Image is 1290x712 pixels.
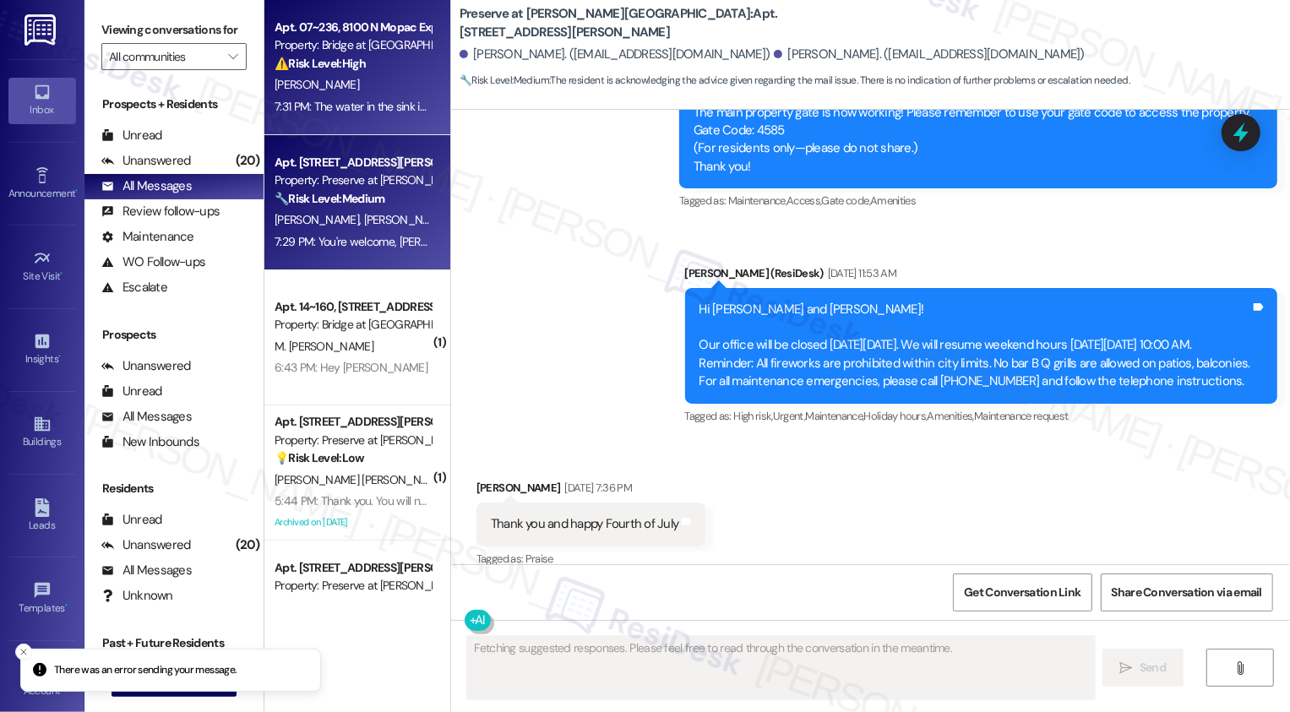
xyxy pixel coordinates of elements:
span: Holiday hours , [864,409,928,423]
div: All Messages [101,177,192,195]
div: Apt. [STREET_ADDRESS][PERSON_NAME] [275,413,431,431]
div: [PERSON_NAME]. ([EMAIL_ADDRESS][DOMAIN_NAME]) [774,46,1085,63]
div: Review follow-ups [101,203,220,220]
div: Property: Preserve at [PERSON_NAME][GEOGRAPHIC_DATA] [275,577,431,595]
div: Escalate [101,279,167,296]
div: Archived on [DATE] [273,512,433,533]
div: 6:43 PM: Hey [PERSON_NAME] [275,360,427,375]
div: [DATE] 7:36 PM [560,479,632,497]
span: High risk , [733,409,773,423]
span: M. [PERSON_NAME] [275,339,373,354]
div: Property: Bridge at [GEOGRAPHIC_DATA] [275,36,431,54]
a: Leads [8,493,76,539]
span: Praise [525,552,553,566]
a: Site Visit • [8,244,76,290]
div: Prospects [84,326,264,344]
span: [PERSON_NAME] [PERSON_NAME] [275,472,446,487]
span: Urgent , [773,409,805,423]
i:  [228,50,237,63]
div: Unanswered [101,152,191,170]
div: Unread [101,127,162,144]
strong: ⚠️ Risk Level: High [275,56,366,71]
strong: 💡 Risk Level: Low [275,450,364,465]
button: Share Conversation via email [1101,573,1273,611]
button: Send [1102,649,1184,687]
div: Property: Preserve at [PERSON_NAME][GEOGRAPHIC_DATA] [275,171,431,189]
span: : The resident is acknowledging the advice given regarding the mail issue. There is no indication... [460,72,1129,90]
div: Unanswered [101,357,191,375]
div: Unread [101,511,162,529]
span: • [65,600,68,611]
a: Account [8,659,76,704]
span: Gate code , [822,193,871,208]
span: Amenities [870,193,916,208]
span: [PERSON_NAME] [275,212,364,227]
div: WO Follow-ups [101,253,205,271]
a: Inbox [8,78,76,123]
a: Insights • [8,327,76,372]
span: • [58,351,61,362]
strong: 🔧 Risk Level: Medium [460,73,549,87]
div: All Messages [101,562,192,579]
div: Thank you and happy Fourth of July [491,515,679,533]
div: Apt. 07~236, 8100 N Mopac Expwy [275,19,431,36]
div: Maintenance [101,228,194,246]
div: [PERSON_NAME]. ([EMAIL_ADDRESS][DOMAIN_NAME]) [460,46,770,63]
div: Hi [PERSON_NAME] and [PERSON_NAME], The main property gate is now working! Please remember to use... [694,85,1250,176]
button: Get Conversation Link [953,573,1091,611]
p: There was an error sending your message. [54,663,237,678]
div: [PERSON_NAME] (ResiDesk) [685,264,1278,288]
div: Apt. [STREET_ADDRESS][PERSON_NAME] [275,154,431,171]
span: Amenities , [928,409,975,423]
div: Tagged as: [679,188,1277,213]
span: [PERSON_NAME] [275,77,359,92]
div: Prospects + Residents [84,95,264,113]
span: • [61,268,63,280]
i:  [1234,661,1247,675]
div: Past + Future Residents [84,634,264,652]
span: [PERSON_NAME] [363,212,448,227]
div: Tagged as: [685,404,1278,428]
a: Templates • [8,576,76,622]
div: 7:29 PM: You're welcome, [PERSON_NAME]! I'm happy to assist. If you have any further questions or... [275,234,1010,249]
div: [PERSON_NAME] [476,479,706,503]
div: Tagged as: [476,546,706,571]
div: Unread [101,383,162,400]
div: 7:31 PM: The water in the sink in the other bathroom takes a long time to go down. Other than tha... [275,99,809,114]
div: (20) [231,148,264,174]
button: Close toast [15,644,32,660]
div: Residents [84,480,264,497]
span: Maintenance request [974,409,1069,423]
div: Unknown [101,587,173,605]
div: New Inbounds [101,433,199,451]
span: Get Conversation Link [964,584,1080,601]
div: Apt. [STREET_ADDRESS][PERSON_NAME] [275,559,431,577]
a: Buildings [8,410,76,455]
div: All Messages [101,408,192,426]
b: Preserve at [PERSON_NAME][GEOGRAPHIC_DATA]: Apt. [STREET_ADDRESS][PERSON_NAME] [460,5,797,41]
i:  [1120,661,1133,675]
span: Maintenance , [728,193,787,208]
label: Viewing conversations for [101,17,247,43]
input: All communities [109,43,220,70]
div: Property: Bridge at [GEOGRAPHIC_DATA] [275,316,431,334]
strong: 🔧 Risk Level: Medium [275,191,384,206]
div: Unanswered [101,536,191,554]
textarea: Fetching suggested responses. Please feel free to read through the conversation in the meantime. [467,636,1095,699]
span: • [75,185,78,197]
div: (20) [231,532,264,558]
span: Send [1140,659,1166,677]
div: 5:44 PM: Thank you. You will no longer receive texts from this thread. Please reply with 'UNSTOP'... [275,493,1076,508]
span: Maintenance , [805,409,863,423]
img: ResiDesk Logo [24,14,59,46]
span: Share Conversation via email [1112,584,1262,601]
div: Apt. 14~160, [STREET_ADDRESS] [275,298,431,316]
div: [DATE] 11:53 AM [824,264,896,282]
span: Access , [787,193,821,208]
div: Hi [PERSON_NAME] and [PERSON_NAME]! Our office will be closed [DATE][DATE]. We will resume weeken... [699,301,1251,391]
div: Property: Preserve at [PERSON_NAME][GEOGRAPHIC_DATA] [275,432,431,449]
